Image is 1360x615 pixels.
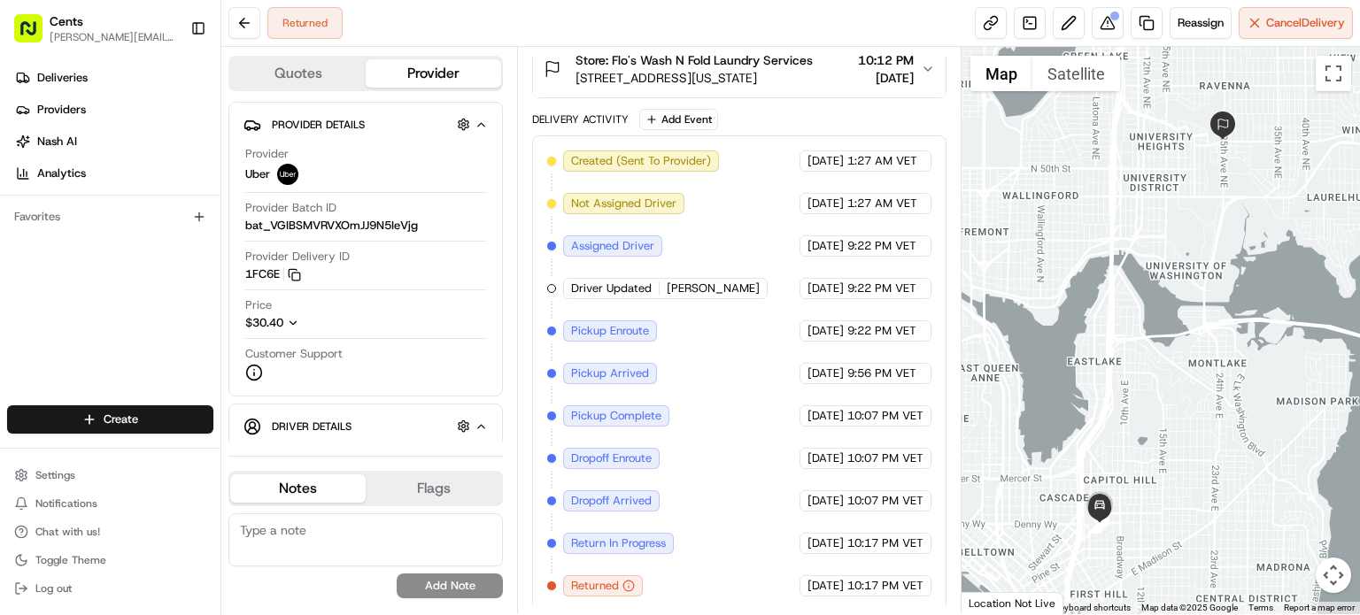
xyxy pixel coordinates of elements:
span: [DATE] [807,238,844,254]
span: Not Assigned Driver [571,196,676,211]
span: Deliveries [37,70,88,86]
span: Notifications [35,496,97,511]
img: uber-new-logo.jpeg [277,164,298,185]
a: Deliveries [7,64,220,92]
button: Keyboard shortcuts [1055,602,1131,614]
span: Providers [37,102,86,118]
a: Report a map error [1284,603,1355,612]
span: 9:22 PM VET [847,238,916,254]
span: [DATE] [807,196,844,211]
button: Cents[PERSON_NAME][EMAIL_ADDRESS][PERSON_NAME][DOMAIN_NAME] [7,7,183,50]
span: Pickup Complete [571,408,661,424]
a: 💻API Documentation [143,250,291,281]
span: Uber [245,166,270,182]
span: [DATE] [807,578,844,594]
span: Provider [245,146,289,162]
a: 📗Knowledge Base [11,250,143,281]
button: 1FC6E [245,266,301,282]
button: $30.40 [245,315,401,331]
button: Notes [230,474,366,503]
span: API Documentation [167,257,284,274]
span: [STREET_ADDRESS][US_STATE] [576,69,813,87]
span: [DATE] [807,408,844,424]
span: Created (Sent To Provider) [571,153,711,169]
div: Favorites [7,203,213,231]
span: [DATE] [807,323,844,339]
span: [DATE] [807,535,844,551]
span: Settings [35,468,75,482]
button: Reassign [1170,7,1232,39]
button: Add Event [639,109,718,130]
span: Log out [35,581,72,596]
button: Toggle Theme [7,548,213,573]
button: Start new chat [301,174,322,196]
button: Create [7,405,213,434]
div: Location Not Live [962,592,1063,614]
button: Chat with us! [7,519,213,544]
span: [DATE] [807,153,844,169]
a: Providers [7,96,220,124]
div: 📗 [18,258,32,273]
span: Driver Details [272,419,352,434]
button: Settings [7,463,213,488]
span: Returned [571,578,619,594]
a: Analytics [7,159,220,188]
img: Google [966,591,1024,614]
span: Assigned Driver [571,238,654,254]
span: 10:07 PM VET [847,493,923,509]
img: Nash [18,18,53,53]
span: Reassign [1178,15,1224,31]
span: Analytics [37,165,86,181]
span: 10:07 PM VET [847,408,923,424]
span: Return In Progress [571,535,666,551]
button: Provider Details [243,110,488,139]
div: We're available if you need us! [60,187,224,201]
button: Show street map [970,56,1032,91]
span: Provider Details [272,118,365,132]
div: 10 [1086,509,1106,528]
button: Provider [366,59,501,88]
span: Knowledge Base [35,257,135,274]
span: Chat with us! [35,525,100,539]
span: Pickup Enroute [571,323,649,339]
button: Store: Flo's Wash N Fold Laundry Services[STREET_ADDRESS][US_STATE]10:12 PM[DATE] [533,41,946,97]
span: Pylon [176,300,214,313]
div: 19 [1090,514,1109,534]
span: 9:22 PM VET [847,323,916,339]
a: Terms (opens in new tab) [1248,603,1273,612]
span: Cancel Delivery [1266,15,1345,31]
span: [DATE] [807,281,844,296]
span: Dropoff Arrived [571,493,652,509]
span: Dropoff Enroute [571,450,652,466]
button: Quotes [230,59,366,88]
span: [DATE] [807,493,844,509]
span: [PERSON_NAME] [667,281,760,296]
a: Powered byPylon [125,299,214,313]
div: 💻 [150,258,164,273]
p: Welcome 👋 [18,71,322,99]
span: Nash AI [37,134,77,150]
button: Map camera controls [1316,557,1351,593]
span: Provider Batch ID [245,200,336,216]
span: 10:17 PM VET [847,578,923,594]
button: Flags [366,474,501,503]
span: bat_VGIBSMVRVXOmJJ9N5IeVjg [245,218,418,234]
span: 10:12 PM [858,51,914,69]
div: 9 [1086,509,1105,528]
div: Delivery Activity [532,112,629,127]
span: Map data ©2025 Google [1141,603,1238,612]
span: Create [104,411,138,427]
div: Start new chat [60,169,290,187]
span: $30.40 [245,315,283,330]
button: Toggle fullscreen view [1316,56,1351,91]
button: Notifications [7,491,213,516]
img: 1736555255976-a54dd68f-1ca7-489b-9aae-adbdc363a1c4 [18,169,50,201]
span: [PERSON_NAME][EMAIL_ADDRESS][PERSON_NAME][DOMAIN_NAME] [50,30,176,44]
span: 1:27 AM VET [847,196,917,211]
span: Toggle Theme [35,553,106,567]
button: Driver Details [243,411,488,441]
span: Cents [50,12,83,30]
span: [DATE] [807,365,844,381]
div: 16 [1087,514,1107,534]
span: 10:17 PM VET [847,535,923,551]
